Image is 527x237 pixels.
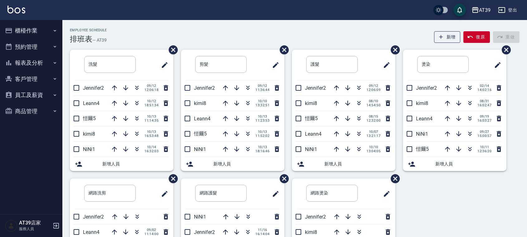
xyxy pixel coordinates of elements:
span: kimi8 [305,100,317,106]
div: 新增人員 [181,157,284,171]
span: Jennifer2 [305,85,326,91]
span: 09/12 [144,84,158,88]
span: NiNi1 [194,146,206,152]
span: Leann4 [305,131,322,137]
button: AT39 [469,4,493,17]
span: 11:23:53 [255,119,269,123]
span: kimi8 [194,100,206,106]
span: 09/12 [366,84,380,88]
button: save [453,4,466,16]
button: 預約管理 [2,39,60,55]
span: 愷爾5 [305,115,318,121]
img: Logo [7,6,25,13]
button: 登出 [496,4,520,16]
h2: Employee Schedule [70,28,107,32]
span: 18:51:34 [144,103,158,107]
input: 排版標題 [195,185,247,202]
button: 櫃檯作業 [2,23,60,39]
input: 排版標題 [84,56,136,73]
span: 修改班表的標題 [379,58,390,73]
span: 10/14 [144,145,158,149]
span: 新增人員 [213,161,279,167]
span: 16:53:48 [144,134,158,138]
span: 11/16 [255,228,269,232]
span: 08/31 [477,99,491,103]
span: 刪除班表 [386,169,401,188]
input: 排版標題 [195,56,247,73]
span: 16:32:03 [144,149,158,153]
span: 刪除班表 [497,41,512,59]
button: 員工及薪資 [2,87,60,103]
span: Leann4 [416,116,433,122]
button: 商品管理 [2,103,60,119]
span: Jennifer2 [83,214,104,220]
span: 12:36:20 [477,149,491,153]
span: 09/02 [144,228,158,232]
span: NiNi1 [83,146,95,152]
span: 16:03:27 [477,119,491,123]
input: 排版標題 [306,185,358,202]
span: NiNi1 [194,214,206,220]
span: 修改班表的標題 [268,186,279,201]
span: 10/13 [255,114,269,119]
span: 15:00:57 [477,134,491,138]
div: AT39 [479,6,491,14]
span: 11:36:44 [255,88,269,92]
span: kimi8 [83,131,95,137]
div: 新增人員 [70,157,173,171]
span: Jennifer2 [194,229,215,235]
span: 修改班表的標題 [379,186,390,201]
img: Person [5,219,17,232]
span: 09/27 [477,130,491,134]
span: Jennifer2 [305,214,326,220]
button: 報表及分析 [2,55,60,71]
span: 18:16:46 [255,149,269,153]
span: 10/10 [366,145,380,149]
span: 10/07 [366,130,380,134]
span: NiNi1 [305,146,317,152]
span: 10/13 [144,114,158,119]
span: 16:14:04 [255,232,269,236]
span: 09/19 [477,114,491,119]
div: 新增人員 [292,157,395,171]
h3: 排班表 [70,35,92,43]
span: 刪除班表 [275,41,290,59]
span: Leann4 [194,116,210,122]
span: 02/14 [477,84,491,88]
span: 14:54:50 [366,103,380,107]
span: 13:04:05 [366,149,380,153]
span: 10/12 [144,99,158,103]
span: kimi8 [416,100,428,106]
input: 排版標題 [306,56,358,73]
span: 新增人員 [435,161,501,167]
span: Jennifer2 [416,85,437,91]
span: 12:06:18 [144,88,158,92]
span: 刪除班表 [275,169,290,188]
h5: AT39店家 [19,220,51,226]
span: 10/10 [255,99,269,103]
span: 16:02:47 [477,103,491,107]
button: 復原 [463,31,490,43]
h6: — AT39 [92,37,107,43]
button: 客戶管理 [2,71,60,87]
span: 10/11 [477,145,491,149]
button: 新增 [434,31,461,43]
span: 13:32:51 [255,103,269,107]
span: 新增人員 [102,161,168,167]
span: 新增人員 [324,161,390,167]
span: 修改班表的標題 [157,186,168,201]
span: NiNi1 [416,131,428,137]
span: 12:32:00 [366,119,380,123]
span: 08/15 [366,114,380,119]
span: Jennifer2 [194,85,215,91]
span: 愷爾5 [194,131,207,137]
span: 刪除班表 [164,41,179,59]
span: kimi8 [305,229,317,235]
span: 10/13 [144,130,158,134]
p: 服務人員 [19,226,51,232]
span: 11:14:00 [144,232,158,236]
input: 排版標題 [417,56,469,73]
input: 排版標題 [84,185,136,202]
span: 12:06:09 [366,88,380,92]
span: 14:02:16 [477,88,491,92]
